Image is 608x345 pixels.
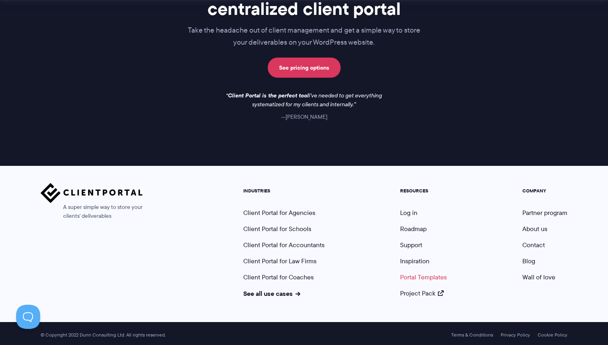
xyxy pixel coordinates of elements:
[522,273,555,282] a: Wall of love
[451,332,493,338] a: Terms & Conditions
[41,203,143,221] span: A super simple way to store your clients' deliverables
[522,208,567,217] a: Partner program
[243,208,315,217] a: Client Portal for Agencies
[268,58,341,78] a: See pricing options
[400,188,447,194] h5: RESOURCES
[281,113,327,121] cite: [PERSON_NAME]
[400,256,429,266] a: Inspiration
[522,188,567,194] h5: COMPANY
[37,332,170,338] span: © Copyright 2022 Dunn Consulting Ltd. All rights reserved.
[400,224,427,233] a: Roadmap
[243,224,311,233] a: Client Portal for Schools
[522,224,547,233] a: About us
[400,240,422,250] a: Support
[243,289,300,298] a: See all use cases
[522,240,545,250] a: Contact
[538,332,567,338] a: Cookie Policy
[220,91,388,109] p: I've needed to get everything systematized for my clients and internally.
[400,208,417,217] a: Log in
[243,188,325,194] h5: INDUSTRIES
[243,240,325,250] a: Client Portal for Accountants
[501,332,530,338] a: Privacy Policy
[144,25,464,49] p: Take the headache out of client management and get a simple way to store your deliverables on you...
[522,256,535,266] a: Blog
[16,305,40,329] iframe: Toggle Customer Support
[243,256,316,266] a: Client Portal for Law Firms
[400,289,444,298] a: Project Pack
[243,273,314,282] a: Client Portal for Coaches
[400,273,447,282] a: Portal Templates
[228,91,309,100] strong: Client Portal is the perfect tool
